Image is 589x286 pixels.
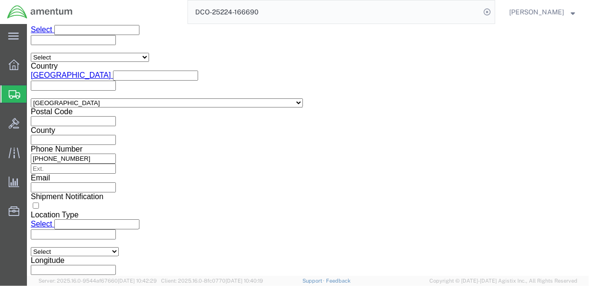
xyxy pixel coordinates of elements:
button: [PERSON_NAME] [509,6,576,18]
span: Charles Davis [509,7,564,17]
a: Feedback [326,278,351,284]
iframe: FS Legacy Container [27,24,589,276]
input: Search for shipment number, reference number [188,0,480,24]
span: [DATE] 10:40:19 [226,278,263,284]
span: Server: 2025.16.0-9544af67660 [38,278,157,284]
span: [DATE] 10:42:29 [118,278,157,284]
img: logo [7,5,73,19]
a: Support [302,278,326,284]
span: Client: 2025.16.0-8fc0770 [161,278,263,284]
span: Copyright © [DATE]-[DATE] Agistix Inc., All Rights Reserved [429,277,577,285]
